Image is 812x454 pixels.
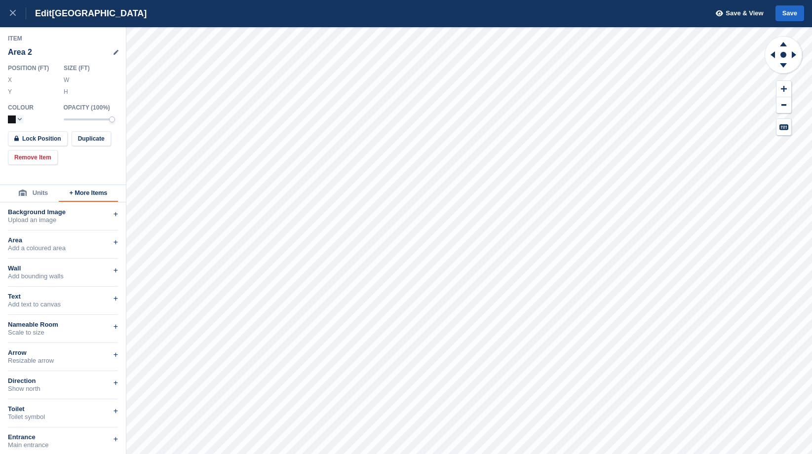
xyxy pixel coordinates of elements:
div: DirectionShow north+ [8,371,118,399]
div: + [114,293,118,304]
div: + [114,321,118,333]
div: + [114,405,118,417]
div: + [114,208,118,220]
div: Edit [GEOGRAPHIC_DATA] [26,7,147,19]
button: Keyboard Shortcuts [776,119,791,135]
div: WallAdd bounding walls+ [8,259,118,287]
span: Save & View [726,8,763,18]
div: Main entrance [8,441,118,449]
div: Colour [8,104,56,112]
label: W [64,76,69,84]
div: Add bounding walls [8,272,118,280]
button: + More Items [59,185,118,202]
button: Lock Position [8,131,68,146]
div: Size ( FT ) [64,64,107,72]
label: Y [8,88,13,96]
div: Wall [8,265,118,272]
div: Resizable arrow [8,357,118,365]
div: ArrowResizable arrow+ [8,343,118,371]
div: Item [8,35,118,42]
div: + [114,433,118,445]
div: Toilet symbol [8,413,118,421]
div: TextAdd text to canvas+ [8,287,118,315]
div: Add text to canvas [8,301,118,308]
div: Text [8,293,118,301]
div: Upload an image [8,216,118,224]
button: Save [775,5,804,22]
div: + [114,349,118,361]
label: X [8,76,13,84]
div: Background Image [8,208,118,216]
button: Duplicate [72,131,111,146]
div: AreaAdd a coloured area+ [8,230,118,259]
button: Units [8,185,59,202]
div: Opacity ( 100 %) [64,104,118,112]
button: Zoom Out [776,97,791,113]
div: Direction [8,377,118,385]
div: Add a coloured area [8,244,118,252]
div: + [114,265,118,276]
button: Remove Item [8,150,58,165]
div: Nameable RoomScale to size+ [8,315,118,343]
div: Toilet [8,405,118,413]
div: Area 2 [8,43,118,61]
div: Entrance [8,433,118,441]
div: + [114,377,118,389]
div: + [114,236,118,248]
div: Background ImageUpload an image+ [8,202,118,230]
div: Area [8,236,118,244]
label: H [64,88,69,96]
div: ToiletToilet symbol+ [8,399,118,427]
div: Scale to size [8,329,118,337]
button: Zoom In [776,81,791,97]
div: Position ( FT ) [8,64,56,72]
div: Arrow [8,349,118,357]
div: Nameable Room [8,321,118,329]
div: Show north [8,385,118,393]
button: Save & View [710,5,764,22]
